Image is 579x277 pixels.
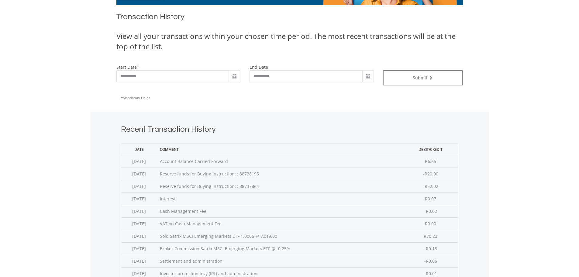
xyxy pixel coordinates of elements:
[424,271,437,276] span: -R0.01
[157,144,403,155] th: Comment
[157,192,403,205] td: Interest
[157,217,403,230] td: VAT on Cash Management Fee
[250,64,268,70] label: end date
[424,208,437,214] span: -R0.02
[116,11,463,25] h1: Transaction History
[423,183,438,189] span: -R52.02
[116,64,137,70] label: start date
[157,242,403,255] td: Broker Commission Satrix MSCI Emerging Markets ETF @ -0.25%
[121,168,157,180] td: [DATE]
[383,70,463,85] button: Submit
[121,230,157,242] td: [DATE]
[121,124,458,137] h1: Recent Transaction History
[425,221,436,227] span: R0.00
[157,168,403,180] td: Reserve funds for Buying Instruction: : 88738195
[157,255,403,267] td: Settlement and administration
[121,155,157,168] td: [DATE]
[121,217,157,230] td: [DATE]
[425,158,436,164] span: R6.65
[121,192,157,205] td: [DATE]
[157,180,403,192] td: Reserve funds for Buying Instruction: : 88737864
[424,258,437,264] span: -R0.06
[424,246,437,251] span: -R0.18
[425,196,436,202] span: R0.07
[121,95,150,100] span: Mandatory Fields
[157,230,403,242] td: Sold Satrix MSCI Emerging Markets ETF 1.0006 @ 7,019.00
[121,205,157,217] td: [DATE]
[121,242,157,255] td: [DATE]
[157,205,403,217] td: Cash Management Fee
[403,144,458,155] th: Debit/Credit
[121,255,157,267] td: [DATE]
[157,155,403,168] td: Account Balance Carried Forward
[121,144,157,155] th: Date
[116,31,463,52] div: View all your transactions within your chosen time period. The most recent transactions will be a...
[424,233,437,239] span: R70.23
[121,180,157,192] td: [DATE]
[423,171,438,177] span: -R20.00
